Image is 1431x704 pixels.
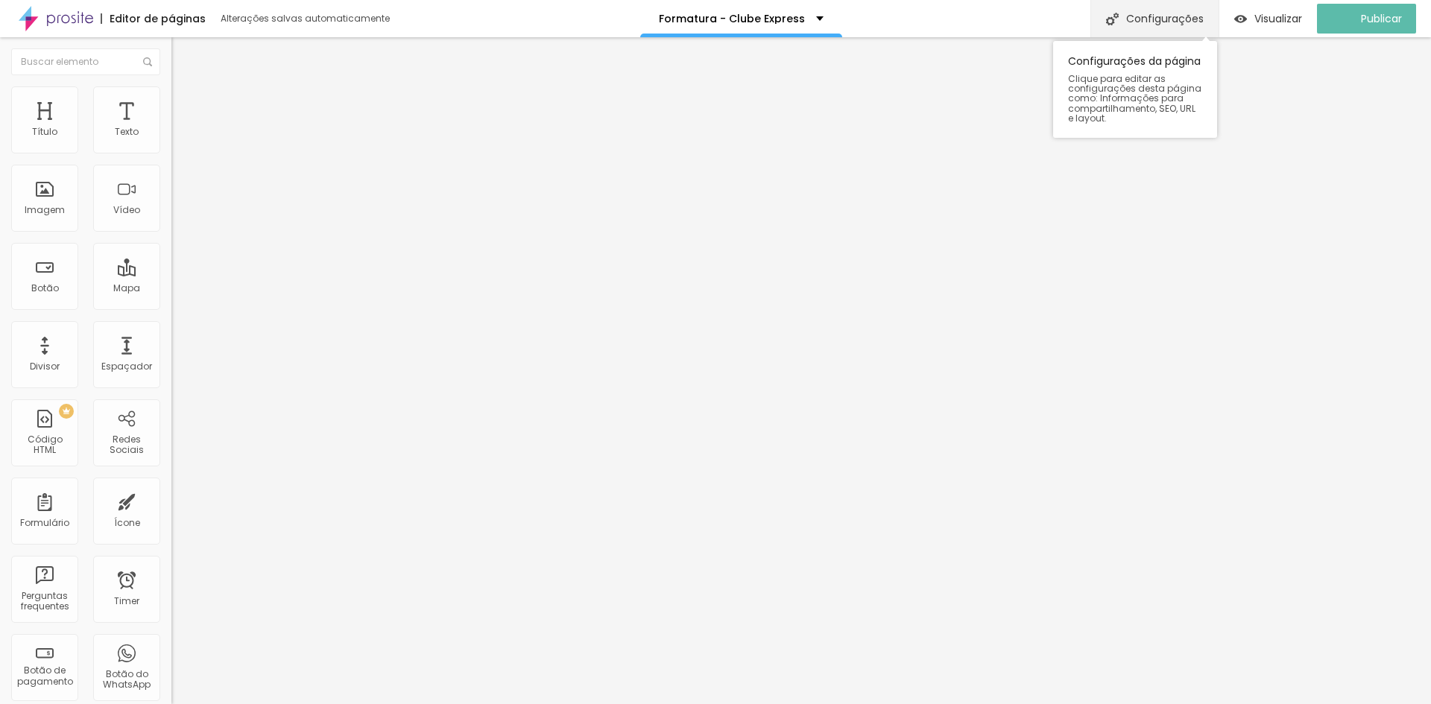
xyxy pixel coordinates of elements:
[114,518,140,528] div: Ícone
[1219,4,1317,34] button: Visualizar
[143,57,152,66] img: Icone
[101,361,152,372] div: Espaçador
[32,127,57,137] div: Título
[659,13,805,24] p: Formatura - Clube Express
[15,434,74,456] div: Código HTML
[101,13,206,24] div: Editor de páginas
[15,591,74,612] div: Perguntas frequentes
[113,205,140,215] div: Vídeo
[1068,74,1202,123] span: Clique para editar as configurações desta página como: Informações para compartilhamento, SEO, UR...
[1053,41,1217,138] div: Configurações da página
[1317,4,1416,34] button: Publicar
[97,669,156,691] div: Botão do WhatsApp
[97,434,156,456] div: Redes Sociais
[15,665,74,687] div: Botão de pagamento
[30,361,60,372] div: Divisor
[20,518,69,528] div: Formulário
[171,37,1431,704] iframe: Editor
[113,283,140,294] div: Mapa
[221,14,392,23] div: Alterações salvas automaticamente
[25,205,65,215] div: Imagem
[1361,13,1402,25] span: Publicar
[1234,13,1247,25] img: view-1.svg
[31,283,59,294] div: Botão
[1106,13,1119,25] img: Icone
[1254,13,1302,25] span: Visualizar
[115,127,139,137] div: Texto
[114,596,139,606] div: Timer
[11,48,160,75] input: Buscar elemento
